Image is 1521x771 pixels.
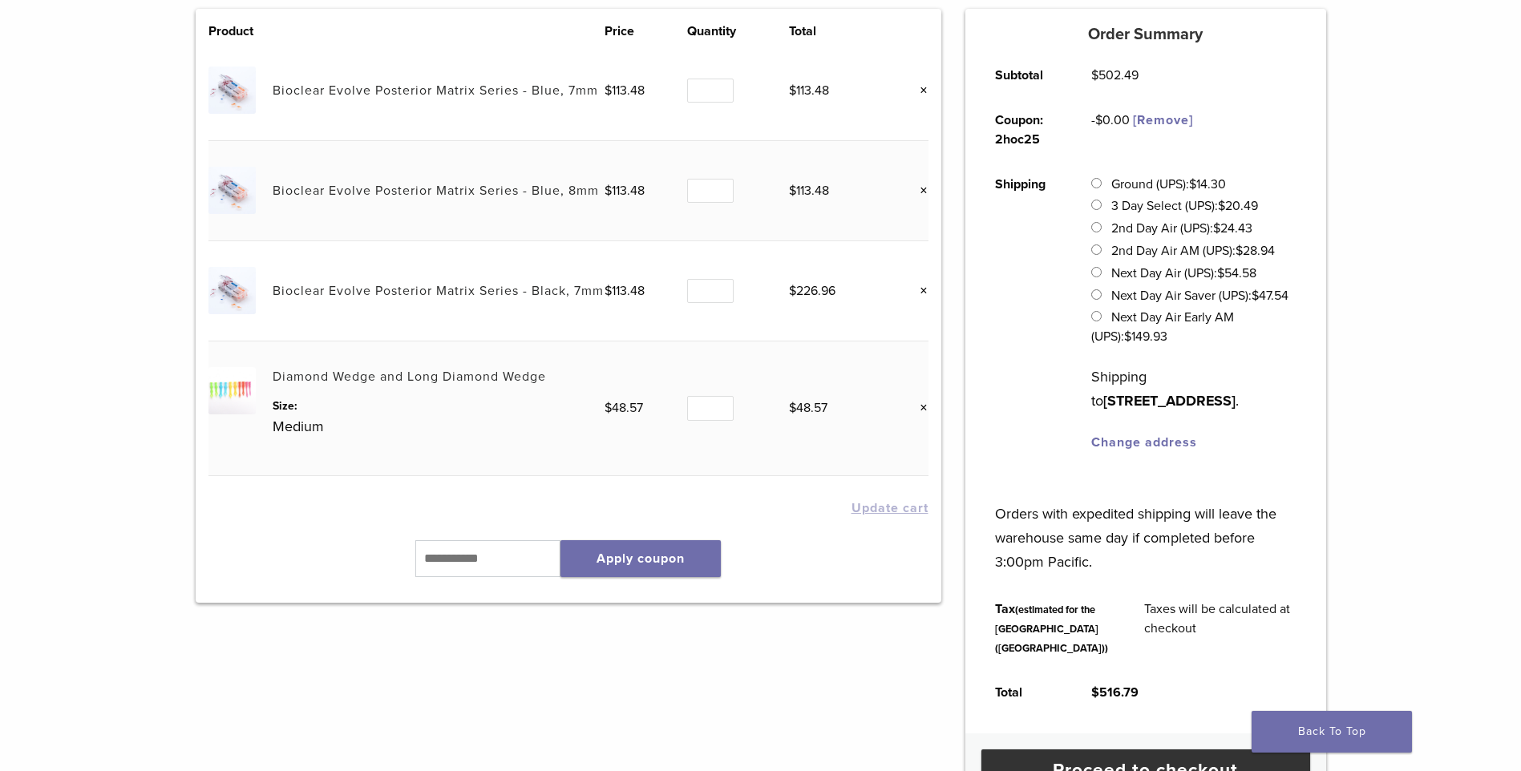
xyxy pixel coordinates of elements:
label: Next Day Air Early AM (UPS): [1091,309,1233,345]
a: Bioclear Evolve Posterior Matrix Series - Black, 7mm [273,283,604,299]
bdi: 20.49 [1218,198,1258,214]
strong: [STREET_ADDRESS] [1103,392,1236,410]
a: Remove this item [908,281,928,301]
bdi: 24.43 [1213,220,1252,236]
bdi: 113.48 [605,83,645,99]
a: Bioclear Evolve Posterior Matrix Series - Blue, 8mm [273,183,599,199]
p: Orders with expedited shipping will leave the warehouse same day if completed before 3:00pm Pacific. [995,478,1296,574]
span: 0.00 [1095,112,1130,128]
th: Product [208,22,273,41]
img: Bioclear Evolve Posterior Matrix Series - Blue, 7mm [208,67,256,114]
a: Remove 2hoc25 coupon [1133,112,1193,128]
span: $ [605,183,612,199]
a: Diamond Wedge and Long Diamond Wedge [273,369,546,385]
label: 3 Day Select (UPS): [1111,198,1258,214]
td: - [1074,98,1212,162]
th: Price [605,22,688,41]
span: $ [1091,67,1098,83]
bdi: 113.48 [605,183,645,199]
span: $ [1236,243,1243,259]
span: $ [789,400,796,416]
th: Coupon: 2hoc25 [977,98,1074,162]
p: Medium [273,414,605,438]
bdi: 226.96 [789,283,835,299]
button: Update cart [852,502,928,515]
span: $ [1252,288,1259,304]
bdi: 113.48 [789,183,829,199]
img: Diamond Wedge and Long Diamond Wedge [208,367,256,414]
th: Shipping [977,162,1074,466]
small: (estimated for the [GEOGRAPHIC_DATA] ([GEOGRAPHIC_DATA])) [995,603,1108,655]
bdi: 113.48 [605,283,645,299]
a: Bioclear Evolve Posterior Matrix Series - Blue, 7mm [273,83,598,99]
span: $ [605,400,612,416]
label: 2nd Day Air (UPS): [1111,220,1252,236]
h5: Order Summary [965,25,1326,44]
bdi: 516.79 [1091,684,1139,700]
th: Subtotal [977,53,1074,98]
span: $ [1213,220,1220,236]
bdi: 14.30 [1189,176,1226,192]
span: $ [1124,329,1131,345]
span: $ [1189,176,1196,192]
span: $ [605,83,612,99]
label: 2nd Day Air AM (UPS): [1111,243,1275,259]
span: $ [1218,198,1225,214]
bdi: 149.93 [1124,329,1167,345]
bdi: 48.57 [605,400,643,416]
label: Ground (UPS): [1111,176,1226,192]
p: Shipping to . [1091,365,1296,413]
span: $ [1217,265,1224,281]
span: $ [605,283,612,299]
a: Change address [1091,434,1197,450]
a: Remove this item [908,80,928,101]
bdi: 48.57 [789,400,827,416]
bdi: 502.49 [1091,67,1139,83]
span: $ [789,83,796,99]
span: $ [1095,112,1102,128]
a: Back To Top [1252,711,1412,753]
th: Total [789,22,885,41]
bdi: 28.94 [1236,243,1275,259]
a: Remove this item [908,398,928,418]
label: Next Day Air Saver (UPS): [1111,288,1288,304]
dt: Size: [273,398,605,414]
th: Tax [977,587,1127,670]
bdi: 47.54 [1252,288,1288,304]
label: Next Day Air (UPS): [1111,265,1256,281]
bdi: 113.48 [789,83,829,99]
td: Taxes will be calculated at checkout [1127,587,1314,670]
bdi: 54.58 [1217,265,1256,281]
th: Total [977,670,1074,715]
button: Apply coupon [560,540,721,577]
img: Bioclear Evolve Posterior Matrix Series - Blue, 8mm [208,167,256,214]
th: Quantity [687,22,788,41]
span: $ [789,183,796,199]
span: $ [1091,684,1099,700]
img: Bioclear Evolve Posterior Matrix Series - Black, 7mm [208,267,256,314]
a: Remove this item [908,180,928,201]
span: $ [789,283,796,299]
